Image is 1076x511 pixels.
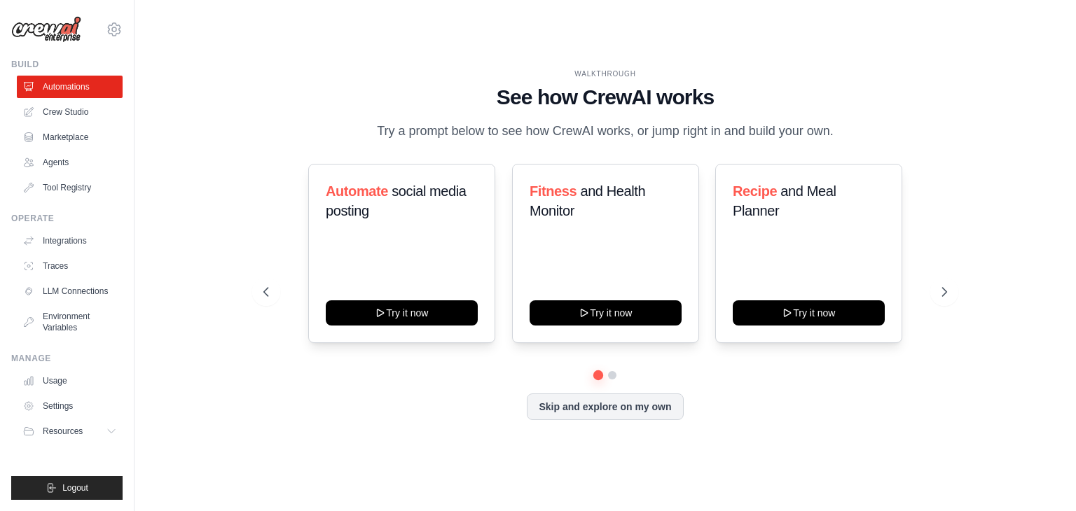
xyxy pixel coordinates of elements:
a: Marketplace [17,126,123,148]
span: Automate [326,183,388,199]
a: Tool Registry [17,176,123,199]
a: Automations [17,76,123,98]
a: Usage [17,370,123,392]
span: Resources [43,426,83,437]
span: social media posting [326,183,467,218]
iframe: Chat Widget [1006,444,1076,511]
div: WALKTHROUGH [263,69,947,79]
a: LLM Connections [17,280,123,302]
a: Agents [17,151,123,174]
a: Settings [17,395,123,417]
span: Logout [62,482,88,493]
a: Environment Variables [17,305,123,339]
button: Resources [17,420,123,442]
span: and Meal Planner [733,183,836,218]
button: Logout [11,476,123,500]
p: Try a prompt below to see how CrewAI works, or jump right in and build your own. [370,121,841,141]
div: Build [11,59,123,70]
button: Try it now [530,300,682,325]
a: Traces [17,255,123,277]
button: Try it now [733,300,885,325]
div: Manage [11,353,123,364]
button: Skip and explore on my own [527,393,683,420]
img: Logo [11,16,81,43]
h1: See how CrewAI works [263,85,947,110]
span: Recipe [733,183,777,199]
a: Integrations [17,230,123,252]
span: Fitness [530,183,577,199]
button: Try it now [326,300,478,325]
a: Crew Studio [17,101,123,123]
div: Operate [11,213,123,224]
span: and Health Monitor [530,183,645,218]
